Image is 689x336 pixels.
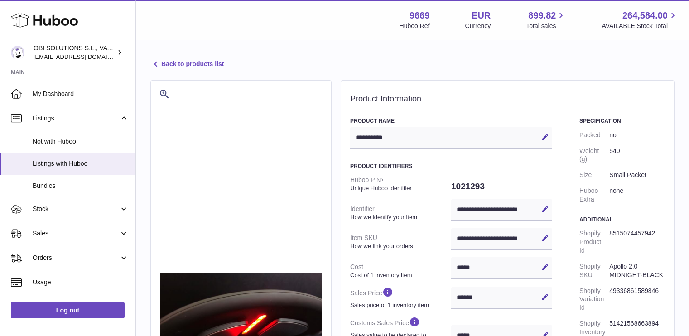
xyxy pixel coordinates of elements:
[33,205,119,213] span: Stock
[350,172,451,196] dt: Huboo P №
[33,229,119,238] span: Sales
[602,22,678,30] span: AVAILABLE Stock Total
[350,230,451,254] dt: Item SKU
[33,159,129,168] span: Listings with Huboo
[350,242,449,250] strong: How we link your orders
[350,259,451,283] dt: Cost
[472,10,491,22] strong: EUR
[528,10,556,22] span: 899.82
[579,259,609,283] dt: Shopify SKU
[33,114,119,123] span: Listings
[609,127,665,143] dd: no
[622,10,668,22] span: 264,584.00
[11,46,24,59] img: hello@myobistore.com
[350,163,552,170] h3: Product Identifiers
[350,283,451,312] dt: Sales Price
[11,302,125,318] a: Log out
[526,22,566,30] span: Total sales
[350,271,449,279] strong: Cost of 1 inventory item
[350,201,451,225] dt: Identifier
[465,22,491,30] div: Currency
[609,259,665,283] dd: Apollo 2.0 MIDNIGHT-BLACK
[350,94,665,104] h2: Product Information
[609,226,665,259] dd: 8515074457942
[579,226,609,259] dt: Shopify Product Id
[602,10,678,30] a: 264,584.00 AVAILABLE Stock Total
[579,127,609,143] dt: Packed
[34,53,133,60] span: [EMAIL_ADDRESS][DOMAIN_NAME]
[609,143,665,168] dd: 540
[579,283,609,316] dt: Shopify Variation Id
[33,182,129,190] span: Bundles
[579,183,609,207] dt: Huboo Extra
[579,216,665,223] h3: Additional
[33,90,129,98] span: My Dashboard
[400,22,430,30] div: Huboo Ref
[34,44,115,61] div: OBI SOLUTIONS S.L., VAT: B70911078
[579,167,609,183] dt: Size
[150,59,224,70] a: Back to products list
[579,143,609,168] dt: Weight (g)
[609,183,665,207] dd: none
[451,177,552,196] dd: 1021293
[33,137,129,146] span: Not with Huboo
[33,254,119,262] span: Orders
[33,278,129,287] span: Usage
[350,213,449,221] strong: How we identify your item
[526,10,566,30] a: 899.82 Total sales
[410,10,430,22] strong: 9669
[350,301,449,309] strong: Sales price of 1 inventory item
[609,167,665,183] dd: Small Packet
[350,184,449,192] strong: Unique Huboo identifier
[350,117,552,125] h3: Product Name
[609,283,665,316] dd: 49336861589846
[579,117,665,125] h3: Specification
